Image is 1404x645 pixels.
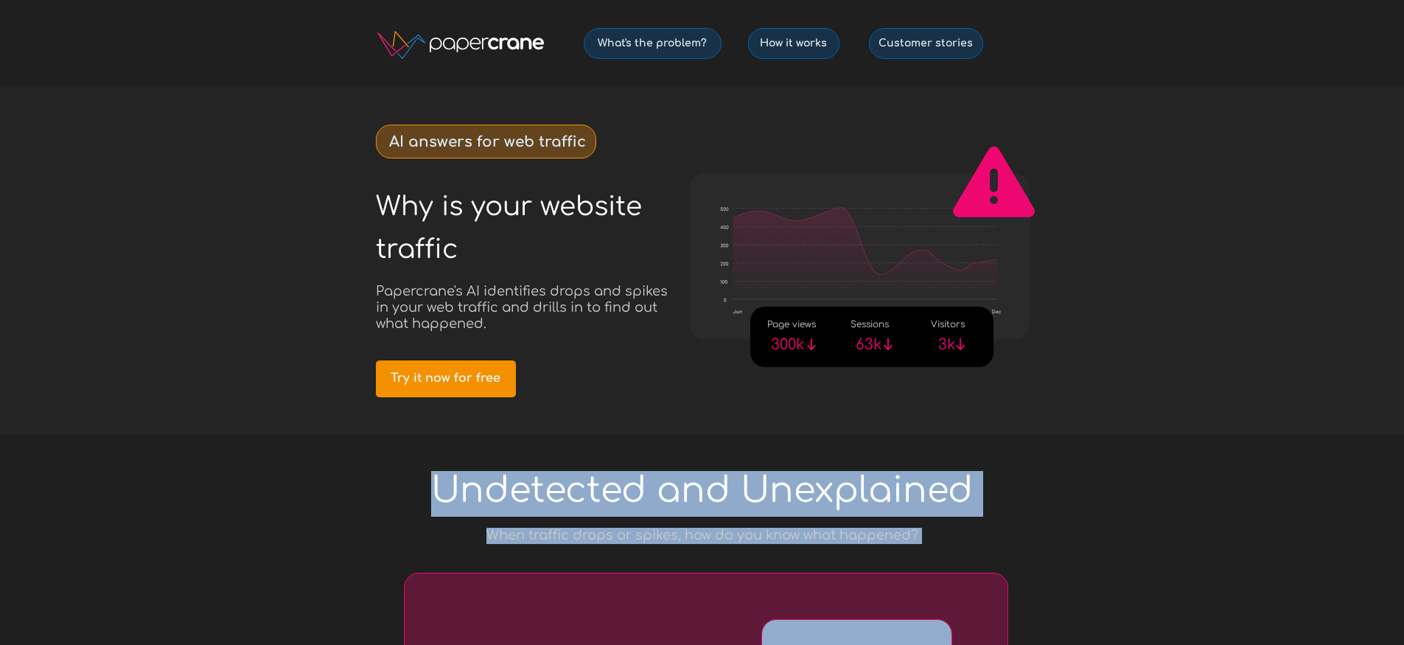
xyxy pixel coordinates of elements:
[931,319,965,330] span: Visitors
[749,37,839,49] span: How it works
[376,372,516,386] span: Try it now for free
[771,336,804,353] span: 300k
[748,28,839,59] a: How it works
[376,360,516,397] a: Try it now for free
[486,528,918,543] span: When traffic drops or spikes, how do you know what happened?
[870,37,982,49] span: Customer stories
[938,336,955,353] span: 3k
[856,336,881,353] span: 63k
[767,319,816,330] span: Page views
[869,28,983,59] a: Customer stories
[376,192,642,221] span: Why is your website
[376,234,458,264] span: traffic
[389,133,586,150] strong: AI answers for web traffic
[376,284,668,331] span: Papercrane's AI identifies drops and spikes in your web traffic and drills in to find out what ha...
[851,319,889,330] span: Sessions
[584,37,721,49] span: What's the problem?
[584,28,722,59] a: What's the problem?
[431,471,973,510] span: Undetected and Unexplained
